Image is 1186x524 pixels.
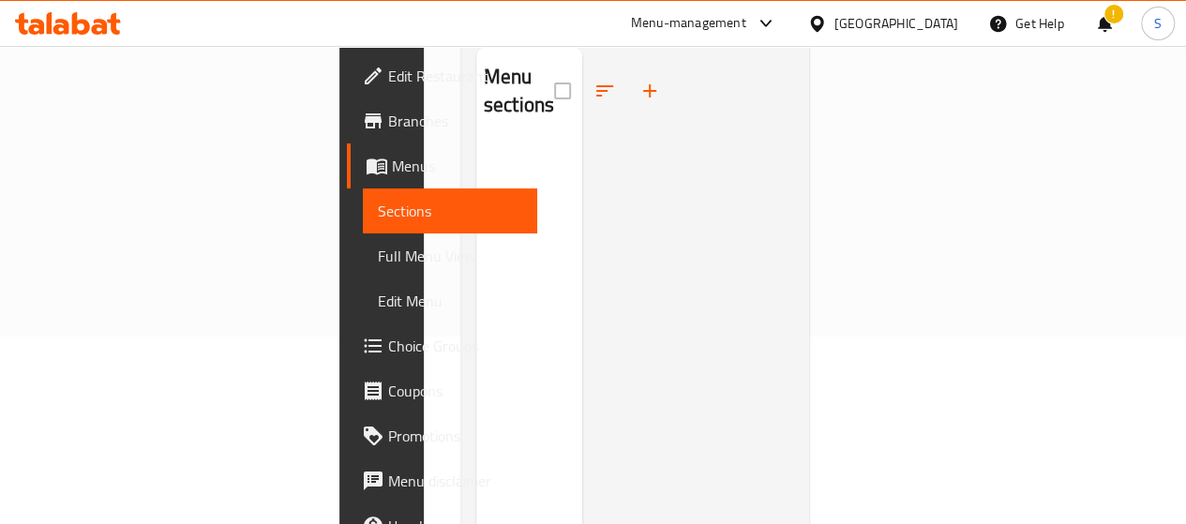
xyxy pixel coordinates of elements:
[388,110,522,132] span: Branches
[347,458,537,503] a: Menu disclaimer
[378,290,522,312] span: Edit Menu
[347,413,537,458] a: Promotions
[388,65,522,87] span: Edit Restaurant
[347,143,537,188] a: Menus
[388,335,522,357] span: Choice Groups
[392,155,522,177] span: Menus
[388,425,522,447] span: Promotions
[363,233,537,278] a: Full Menu View
[388,470,522,492] span: Menu disclaimer
[834,13,958,34] div: [GEOGRAPHIC_DATA]
[363,188,537,233] a: Sections
[378,245,522,267] span: Full Menu View
[631,12,746,35] div: Menu-management
[363,278,537,323] a: Edit Menu
[347,368,537,413] a: Coupons
[1154,13,1162,34] span: S
[627,68,672,113] button: Add section
[347,98,537,143] a: Branches
[378,200,522,222] span: Sections
[476,136,582,151] nav: Menu sections
[347,53,537,98] a: Edit Restaurant
[347,323,537,368] a: Choice Groups
[388,380,522,402] span: Coupons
